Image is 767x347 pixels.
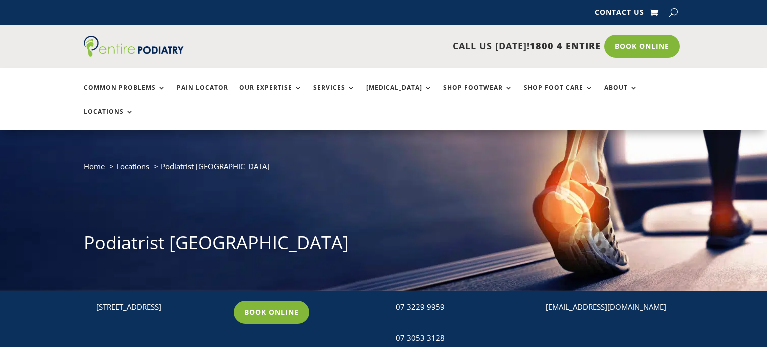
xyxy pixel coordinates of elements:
a: Book Online [234,301,309,324]
a: Common Problems [84,84,166,106]
a: Contact Us [595,9,644,20]
a: Locations [84,108,134,130]
img: logo (1) [84,36,184,57]
a: [MEDICAL_DATA] [366,84,432,106]
a: Home [84,161,105,171]
a: Book Online [604,35,680,58]
span: 1800 4 ENTIRE [530,40,601,52]
div: 07 3053 3128 [396,332,524,345]
nav: breadcrumb [84,160,683,180]
a: [EMAIL_ADDRESS][DOMAIN_NAME] [546,302,666,312]
h1: Podiatrist [GEOGRAPHIC_DATA] [84,230,683,260]
a: Entire Podiatry [84,49,184,59]
a: Our Expertise [239,84,302,106]
a: Pain Locator [177,84,228,106]
div: 07 3229 9959 [396,301,524,314]
a: Shop Foot Care [524,84,593,106]
a: Locations [116,161,149,171]
a: Services [313,84,355,106]
p: [STREET_ADDRESS] [96,301,225,314]
a: Shop Footwear [443,84,513,106]
a: About [604,84,638,106]
p: CALL US [DATE]! [222,40,601,53]
span: Podiatrist [GEOGRAPHIC_DATA] [161,161,269,171]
